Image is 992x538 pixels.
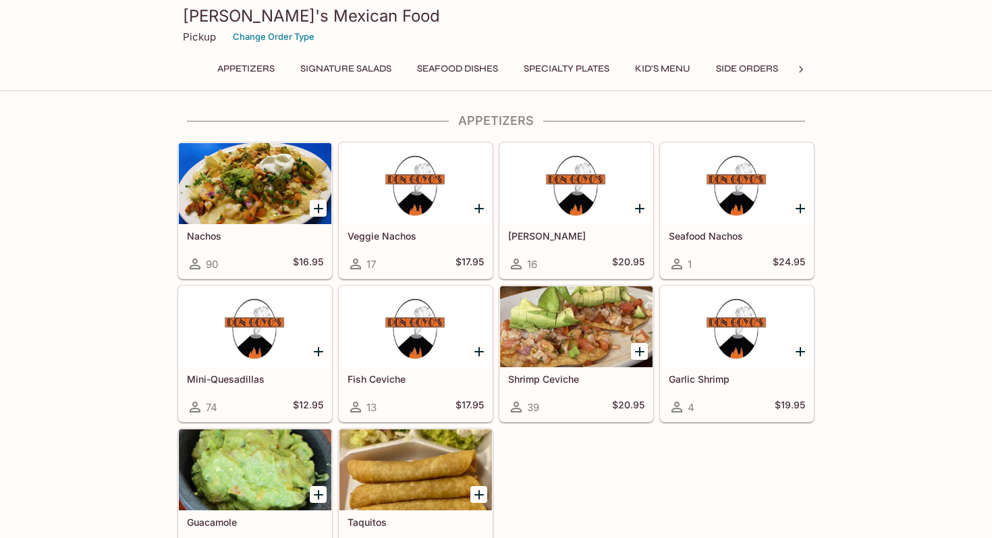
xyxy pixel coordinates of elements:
h5: $16.95 [293,256,323,272]
span: 4 [688,401,694,414]
span: 39 [527,401,539,414]
h4: Appetizers [177,113,815,128]
button: Add Mini-Quesadillas [310,343,327,360]
h3: [PERSON_NAME]'s Mexican Food [183,5,809,26]
h5: $24.95 [773,256,805,272]
h5: $20.95 [612,399,644,415]
div: Nachos [179,143,331,224]
a: [PERSON_NAME]16$20.95 [499,142,653,279]
a: Veggie Nachos17$17.95 [339,142,493,279]
h5: Guacamole [187,516,323,528]
button: Add Fajita Nachos [631,200,648,217]
div: Mini-Quesadillas [179,286,331,367]
span: 17 [366,258,376,271]
button: Add Veggie Nachos [470,200,487,217]
h5: $20.95 [612,256,644,272]
div: Fish Ceviche [339,286,492,367]
span: 16 [527,258,537,271]
a: Garlic Shrimp4$19.95 [660,286,814,422]
button: Add Shrimp Ceviche [631,343,648,360]
button: Add Seafood Nachos [792,200,808,217]
a: Shrimp Ceviche39$20.95 [499,286,653,422]
h5: Mini-Quesadillas [187,373,323,385]
div: Taquitos [339,429,492,510]
button: Add Guacamole [310,486,327,503]
button: Add Taquitos [470,486,487,503]
button: Add Fish Ceviche [470,343,487,360]
h5: Fish Ceviche [348,373,484,385]
a: Mini-Quesadillas74$12.95 [178,286,332,422]
div: Guacamole [179,429,331,510]
h5: Taquitos [348,516,484,528]
div: Fajita Nachos [500,143,653,224]
h5: Nachos [187,230,323,242]
h5: $17.95 [456,399,484,415]
h5: $12.95 [293,399,323,415]
div: Shrimp Ceviche [500,286,653,367]
h5: Shrimp Ceviche [508,373,644,385]
button: Seafood Dishes [410,59,505,78]
button: Specialty Plates [516,59,617,78]
button: Appetizers [210,59,282,78]
span: 1 [688,258,692,271]
button: Add Nachos [310,200,327,217]
div: Veggie Nachos [339,143,492,224]
button: Change Order Type [227,26,321,47]
h5: $17.95 [456,256,484,272]
span: 74 [206,401,217,414]
span: 90 [206,258,218,271]
button: Side Orders [709,59,786,78]
p: Pickup [183,30,216,43]
div: Seafood Nachos [661,143,813,224]
h5: Seafood Nachos [669,230,805,242]
button: Kid's Menu [628,59,698,78]
a: Nachos90$16.95 [178,142,332,279]
h5: [PERSON_NAME] [508,230,644,242]
button: Signature Salads [293,59,399,78]
h5: Veggie Nachos [348,230,484,242]
div: Garlic Shrimp [661,286,813,367]
a: Seafood Nachos1$24.95 [660,142,814,279]
h5: Garlic Shrimp [669,373,805,385]
button: Add Garlic Shrimp [792,343,808,360]
a: Fish Ceviche13$17.95 [339,286,493,422]
h5: $19.95 [775,399,805,415]
span: 13 [366,401,377,414]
